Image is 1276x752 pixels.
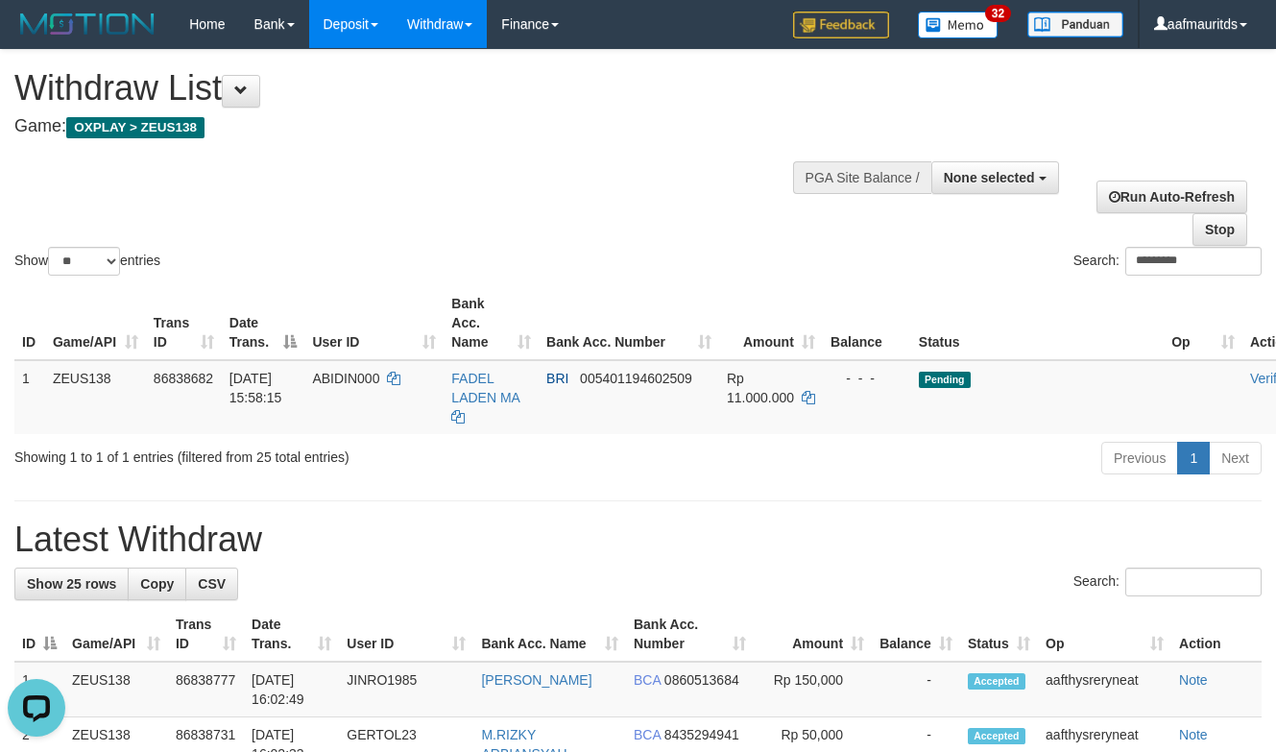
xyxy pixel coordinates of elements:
[312,371,379,386] span: ABIDIN000
[185,568,238,600] a: CSV
[473,607,625,662] th: Bank Acc. Name: activate to sort column ascending
[48,247,120,276] select: Showentries
[664,672,739,688] span: Copy 0860513684 to clipboard
[872,607,960,662] th: Balance: activate to sort column ascending
[664,727,739,742] span: Copy 8435294941 to clipboard
[14,286,45,360] th: ID
[626,607,754,662] th: Bank Acc. Number: activate to sort column ascending
[793,12,889,38] img: Feedback.jpg
[1179,727,1208,742] a: Note
[793,161,931,194] div: PGA Site Balance /
[64,662,168,717] td: ZEUS138
[634,672,661,688] span: BCA
[1038,662,1171,717] td: aafthysreryneat
[1101,442,1178,474] a: Previous
[1209,442,1262,474] a: Next
[719,286,823,360] th: Amount: activate to sort column ascending
[985,5,1011,22] span: 32
[1073,247,1262,276] label: Search:
[27,576,116,592] span: Show 25 rows
[128,568,186,600] a: Copy
[14,607,64,662] th: ID: activate to sort column descending
[14,69,831,108] h1: Withdraw List
[968,673,1025,690] span: Accepted
[14,10,160,38] img: MOTION_logo.png
[8,8,65,65] button: Open LiveChat chat widget
[244,662,339,717] td: [DATE] 16:02:49
[229,371,282,405] span: [DATE] 15:58:15
[14,521,1262,559] h1: Latest Withdraw
[168,662,244,717] td: 86838777
[146,286,222,360] th: Trans ID: activate to sort column ascending
[154,371,213,386] span: 86838682
[1125,568,1262,596] input: Search:
[168,607,244,662] th: Trans ID: activate to sort column ascending
[64,607,168,662] th: Game/API: activate to sort column ascending
[14,117,831,136] h4: Game:
[1164,286,1242,360] th: Op: activate to sort column ascending
[304,286,444,360] th: User ID: activate to sort column ascending
[931,161,1059,194] button: None selected
[244,607,339,662] th: Date Trans.: activate to sort column ascending
[754,662,872,717] td: Rp 150,000
[198,576,226,592] span: CSV
[872,662,960,717] td: -
[919,372,971,388] span: Pending
[66,117,205,138] span: OXPLAY > ZEUS138
[580,371,692,386] span: Copy 005401194602509 to clipboard
[968,728,1025,744] span: Accepted
[754,607,872,662] th: Amount: activate to sort column ascending
[1038,607,1171,662] th: Op: activate to sort column ascending
[911,286,1164,360] th: Status
[727,371,794,405] span: Rp 11.000.000
[339,662,473,717] td: JINRO1985
[451,371,519,405] a: FADEL LADEN MA
[14,440,518,467] div: Showing 1 to 1 of 1 entries (filtered from 25 total entries)
[481,672,591,688] a: [PERSON_NAME]
[539,286,719,360] th: Bank Acc. Number: activate to sort column ascending
[1177,442,1210,474] a: 1
[831,369,903,388] div: - - -
[960,607,1038,662] th: Status: activate to sort column ascending
[45,286,146,360] th: Game/API: activate to sort column ascending
[1192,213,1247,246] a: Stop
[1027,12,1123,37] img: panduan.png
[45,360,146,434] td: ZEUS138
[444,286,539,360] th: Bank Acc. Name: activate to sort column ascending
[14,662,64,717] td: 1
[1096,181,1247,213] a: Run Auto-Refresh
[222,286,305,360] th: Date Trans.: activate to sort column descending
[339,607,473,662] th: User ID: activate to sort column ascending
[823,286,911,360] th: Balance
[14,360,45,434] td: 1
[1125,247,1262,276] input: Search:
[1171,607,1262,662] th: Action
[918,12,999,38] img: Button%20Memo.svg
[546,371,568,386] span: BRI
[14,568,129,600] a: Show 25 rows
[634,727,661,742] span: BCA
[1179,672,1208,688] a: Note
[1073,568,1262,596] label: Search:
[14,247,160,276] label: Show entries
[944,170,1035,185] span: None selected
[140,576,174,592] span: Copy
